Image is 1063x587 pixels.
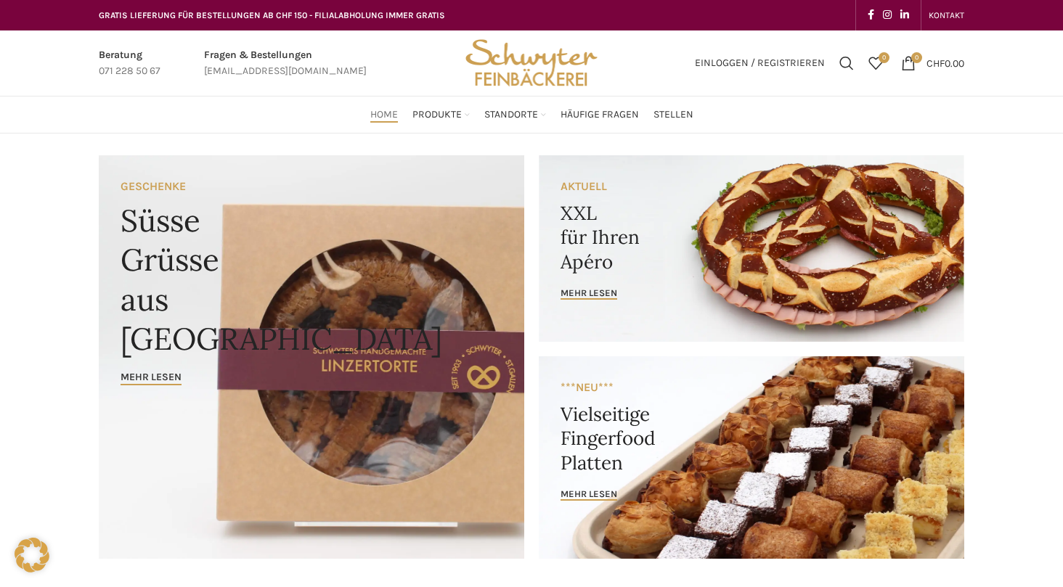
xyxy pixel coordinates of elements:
span: Stellen [653,108,693,122]
a: 0 CHF0.00 [894,49,972,78]
a: Infobox link [99,47,160,80]
span: 0 [911,52,922,63]
span: Einloggen / Registrieren [695,58,825,68]
span: 0 [879,52,889,63]
a: Home [370,100,398,129]
a: Infobox link [204,47,367,80]
div: Secondary navigation [921,1,972,30]
img: Bäckerei Schwyter [460,30,603,96]
a: Einloggen / Registrieren [688,49,832,78]
span: CHF [926,57,945,69]
a: Suchen [832,49,861,78]
a: Linkedin social link [896,5,913,25]
a: 0 [861,49,890,78]
a: Produkte [412,100,470,129]
a: Facebook social link [863,5,879,25]
div: Main navigation [91,100,972,129]
a: Banner link [539,155,964,342]
div: Meine Wunschliste [861,49,890,78]
span: Home [370,108,398,122]
a: Site logo [460,56,603,68]
a: Stellen [653,100,693,129]
a: Banner link [99,155,524,559]
a: Standorte [484,100,546,129]
span: Produkte [412,108,462,122]
a: Instagram social link [879,5,896,25]
a: Banner link [539,356,964,559]
span: Standorte [484,108,538,122]
span: GRATIS LIEFERUNG FÜR BESTELLUNGEN AB CHF 150 - FILIALABHOLUNG IMMER GRATIS [99,10,445,20]
a: Häufige Fragen [561,100,639,129]
bdi: 0.00 [926,57,964,69]
a: KONTAKT [929,1,964,30]
span: KONTAKT [929,10,964,20]
span: Häufige Fragen [561,108,639,122]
